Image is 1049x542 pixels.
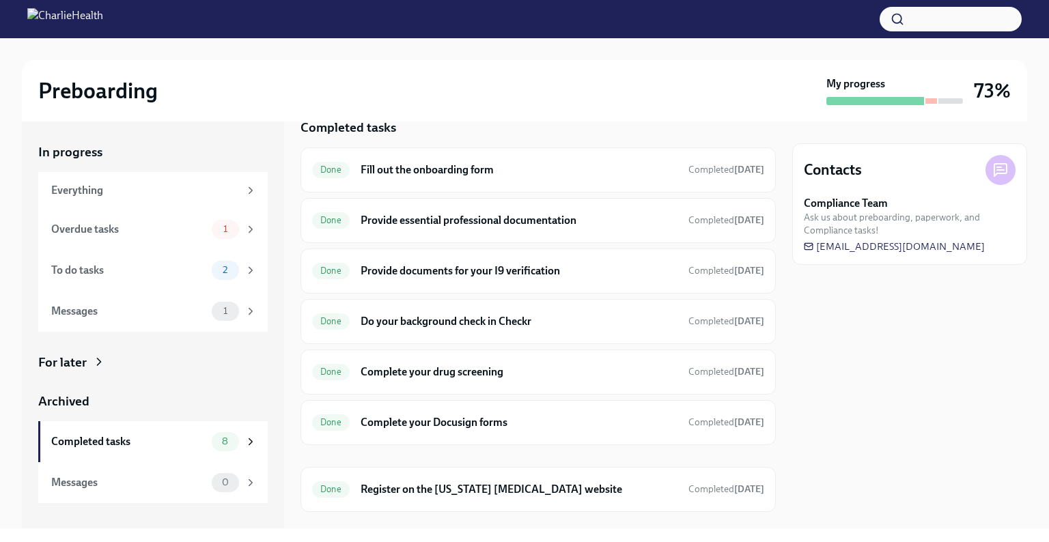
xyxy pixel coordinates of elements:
[688,416,764,429] span: August 18th, 2025 16:18
[38,172,268,209] a: Everything
[688,265,764,276] span: Completed
[38,393,268,410] a: Archived
[312,484,350,494] span: Done
[300,119,396,137] h5: Completed tasks
[51,263,206,278] div: To do tasks
[688,483,764,495] span: Completed
[361,213,677,228] h6: Provide essential professional documentation
[361,415,677,430] h6: Complete your Docusign forms
[688,315,764,327] span: Completed
[361,314,677,329] h6: Do your background check in Checkr
[215,224,236,234] span: 1
[826,76,885,91] strong: My progress
[38,209,268,250] a: Overdue tasks1
[688,214,764,227] span: August 18th, 2025 16:03
[312,367,350,377] span: Done
[38,143,268,161] a: In progress
[974,79,1011,103] h3: 73%
[804,211,1016,237] span: Ask us about preboarding, paperwork, and Compliance tasks!
[214,265,236,275] span: 2
[312,479,764,500] a: DoneRegister on the [US_STATE] [MEDICAL_DATA] websiteCompleted[DATE]
[361,482,677,497] h6: Register on the [US_STATE] [MEDICAL_DATA] website
[312,159,764,181] a: DoneFill out the onboarding formCompleted[DATE]
[734,214,764,226] strong: [DATE]
[312,260,764,282] a: DoneProvide documents for your I9 verificationCompleted[DATE]
[734,265,764,276] strong: [DATE]
[804,240,985,253] a: [EMAIL_ADDRESS][DOMAIN_NAME]
[312,165,350,175] span: Done
[688,264,764,277] span: August 19th, 2025 11:36
[215,306,236,316] span: 1
[734,366,764,377] strong: [DATE]
[734,164,764,175] strong: [DATE]
[688,365,764,378] span: August 19th, 2025 14:24
[361,162,677,177] h6: Fill out the onboarding form
[38,77,158,104] h2: Preboarding
[51,434,206,449] div: Completed tasks
[804,196,888,211] strong: Compliance Team
[38,421,268,462] a: Completed tasks8
[312,266,350,276] span: Done
[51,304,206,319] div: Messages
[214,477,237,487] span: 0
[214,436,236,446] span: 8
[51,475,206,490] div: Messages
[688,483,764,496] span: August 18th, 2025 16:58
[734,416,764,428] strong: [DATE]
[27,8,103,30] img: CharlieHealth
[38,291,268,332] a: Messages1
[688,315,764,328] span: August 18th, 2025 16:58
[38,250,268,291] a: To do tasks2
[312,412,764,433] a: DoneComplete your Docusign formsCompleted[DATE]
[38,462,268,503] a: Messages0
[734,483,764,495] strong: [DATE]
[688,416,764,428] span: Completed
[312,361,764,383] a: DoneComplete your drug screeningCompleted[DATE]
[361,365,677,380] h6: Complete your drug screening
[688,164,764,175] span: Completed
[51,222,206,237] div: Overdue tasks
[51,183,239,198] div: Everything
[804,160,862,180] h4: Contacts
[312,215,350,225] span: Done
[361,263,677,279] h6: Provide documents for your I9 verification
[312,210,764,231] a: DoneProvide essential professional documentationCompleted[DATE]
[38,354,268,371] a: For later
[312,417,350,427] span: Done
[38,354,87,371] div: For later
[312,316,350,326] span: Done
[688,214,764,226] span: Completed
[312,311,764,332] a: DoneDo your background check in CheckrCompleted[DATE]
[688,366,764,377] span: Completed
[688,163,764,176] span: August 18th, 2025 16:10
[734,315,764,327] strong: [DATE]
